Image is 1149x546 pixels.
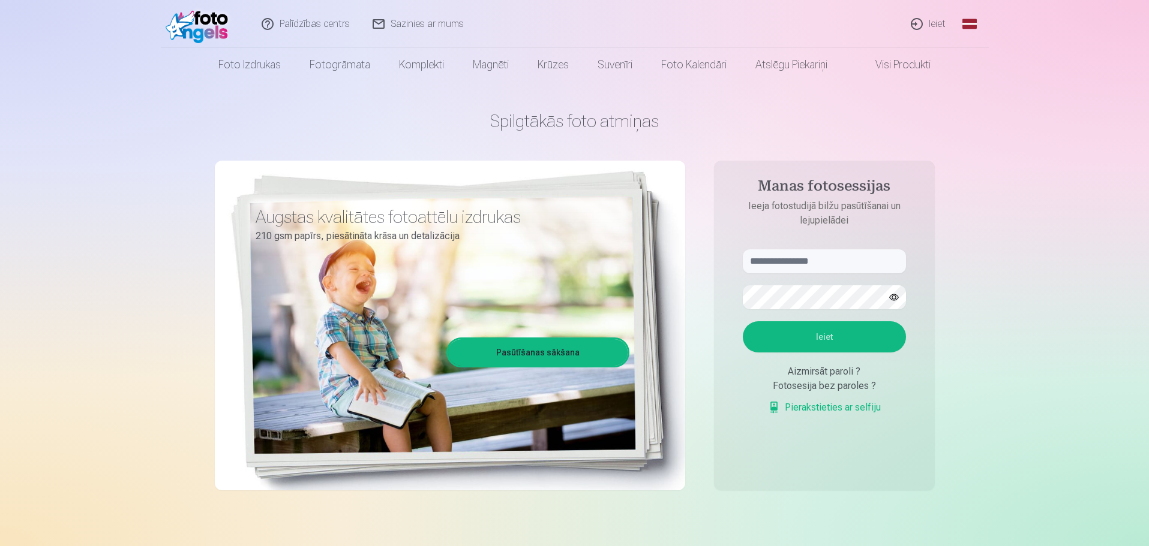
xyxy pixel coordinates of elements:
a: Krūzes [523,48,583,82]
a: Foto kalendāri [647,48,741,82]
p: 210 gsm papīrs, piesātināta krāsa un detalizācija [256,228,620,245]
a: Foto izdrukas [204,48,295,82]
a: Pasūtīšanas sākšana [448,339,628,366]
a: Atslēgu piekariņi [741,48,842,82]
a: Fotogrāmata [295,48,385,82]
h1: Spilgtākās foto atmiņas [215,110,935,132]
img: /fa1 [166,5,235,43]
a: Pierakstieties ar selfiju [768,400,881,415]
h3: Augstas kvalitātes fotoattēlu izdrukas [256,206,620,228]
div: Fotosesija bez paroles ? [743,379,906,393]
button: Ieiet [743,321,906,352]
div: Aizmirsāt paroli ? [743,364,906,379]
a: Visi produkti [842,48,945,82]
h4: Manas fotosessijas [731,177,918,199]
a: Magnēti [458,48,523,82]
p: Ieeja fotostudijā bilžu pasūtīšanai un lejupielādei [731,199,918,228]
a: Suvenīri [583,48,647,82]
a: Komplekti [385,48,458,82]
